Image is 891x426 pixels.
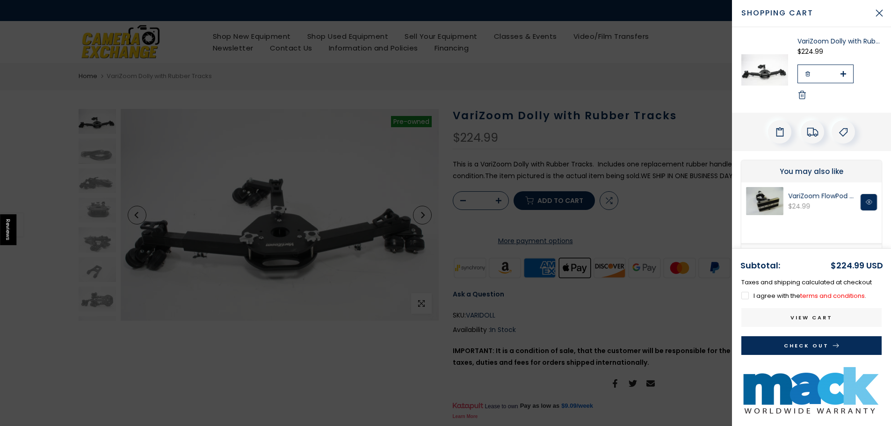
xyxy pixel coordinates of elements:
[741,277,882,288] p: Taxes and shipping calculated at checkout
[741,308,882,327] a: View cart
[741,291,866,300] label: I agree with the .
[741,160,882,182] div: You may also like
[832,120,855,144] div: Add A Coupon
[831,258,883,273] div: $224.99 USD
[797,46,882,58] div: $224.99
[741,7,868,19] span: Shopping cart
[800,291,865,300] a: terms and conditions
[861,245,882,266] button: Next
[768,120,791,144] div: Add Order Note
[801,120,824,144] div: Estimate Shipping
[746,187,783,215] img: VariZoom FlowPod VZ-FPB Kit in original case and in Excellent working Condition. Tripods, Monopod...
[740,260,780,271] strong: Subtotal:
[741,364,882,417] img: Mack Used 2 Year Warranty Under $500 Warranty Mack Warranty MACKU259
[741,336,882,355] button: Check Out
[868,1,891,25] button: Close Cart
[788,201,856,212] div: $24.99
[741,245,762,266] button: Previous
[788,192,856,201] a: VariZoom FlowPod VZ-FPB Kit
[797,36,882,46] a: VariZoom Dolly with Rubber Tracks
